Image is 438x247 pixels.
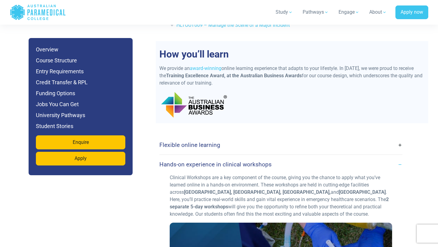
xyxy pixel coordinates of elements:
p: We provide an online learning experience that adapts to your lifestyle. In [DATE], we were proud ... [159,65,425,87]
a: Pathways [299,4,332,21]
a: Hands-on experience in clinical workshops [159,157,402,172]
a: HLTOUT009 – Manage the Scene of a Major Incident [176,22,290,28]
strong: [GEOGRAPHIC_DATA] [339,189,386,195]
a: Study [272,4,297,21]
h2: How you’ll learn [156,48,428,60]
p: Clinical Workshops are a key component of the course, giving you the chance to apply what you’ve ... [170,174,392,218]
a: Engage [335,4,363,21]
h4: Flexible online learning [159,141,220,148]
a: About [366,4,391,21]
a: Apply now [395,5,428,19]
strong: [GEOGRAPHIC_DATA], [GEOGRAPHIC_DATA], [GEOGRAPHIC_DATA], [184,189,331,195]
a: Flexible online learning [159,138,402,152]
h4: Hands-on experience in clinical workshops [159,161,272,168]
strong: Training Excellence Award, at the Australian Business Awards [166,73,302,78]
a: award-winning [190,65,221,71]
a: Australian Paramedical College [10,2,66,22]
